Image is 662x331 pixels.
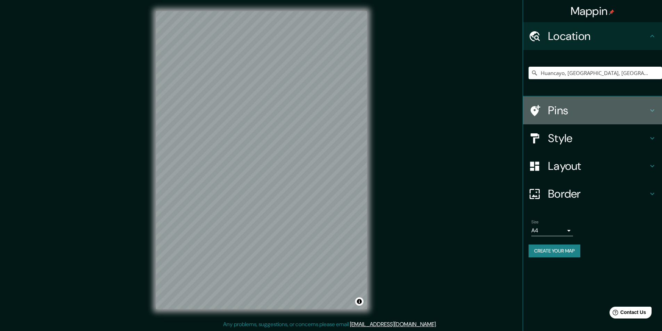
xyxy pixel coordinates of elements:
[350,321,436,328] a: [EMAIL_ADDRESS][DOMAIN_NAME]
[548,187,648,201] h4: Border
[156,11,367,309] canvas: Map
[523,124,662,152] div: Style
[531,225,573,236] div: A4
[600,304,654,323] iframe: Help widget launcher
[529,67,662,79] input: Pick your city or area
[548,131,648,145] h4: Style
[548,159,648,173] h4: Layout
[355,297,363,306] button: Toggle attribution
[609,9,614,15] img: pin-icon.png
[548,104,648,117] h4: Pins
[571,4,615,18] h4: Mappin
[548,29,648,43] h4: Location
[529,245,580,257] button: Create your map
[523,22,662,50] div: Location
[437,320,438,329] div: .
[531,219,539,225] label: Size
[523,180,662,208] div: Border
[438,320,439,329] div: .
[523,97,662,124] div: Pins
[523,152,662,180] div: Layout
[223,320,437,329] p: Any problems, suggestions, or concerns please email .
